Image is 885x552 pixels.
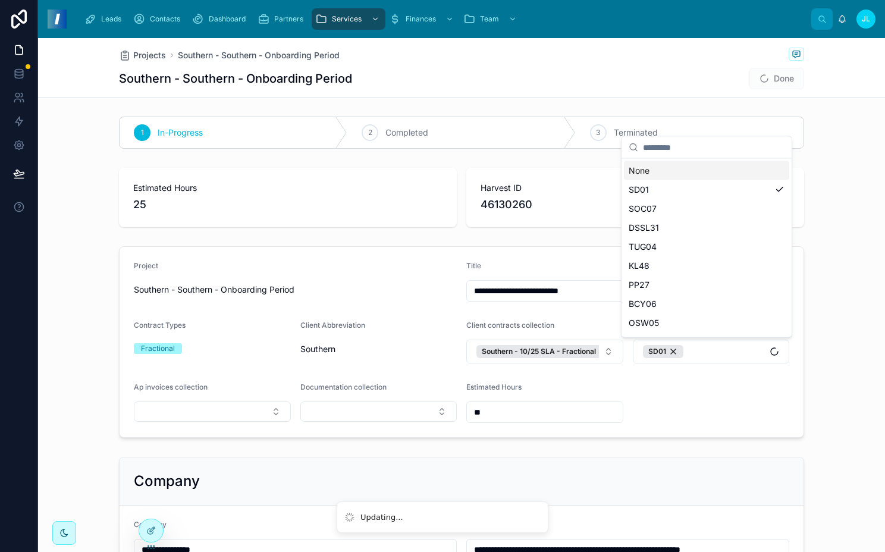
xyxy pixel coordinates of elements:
span: Terminated [614,127,658,139]
button: Unselect 391 [643,345,683,358]
span: SD01 [648,347,666,356]
span: 2 [368,128,372,137]
span: Documentation collection [300,382,387,391]
a: Projects [119,49,166,61]
h1: Southern - Southern - Onboarding Period [119,70,352,87]
span: Finances [406,14,436,24]
span: Southern [300,343,457,355]
a: Contacts [130,8,189,30]
span: SD01 [629,184,649,196]
span: Title [466,261,481,270]
span: BCY06 [629,298,657,310]
div: scrollable content [76,6,811,32]
span: Company [134,520,167,529]
span: Southern - 10/25 SLA - Fractional [482,347,596,356]
span: Harvest ID [481,182,790,194]
span: Dashboard [209,14,246,24]
a: Southern - Southern - Onboarding Period [178,49,340,61]
button: Select Button [633,340,790,363]
span: JL [862,14,870,24]
span: 25 [133,196,442,213]
div: None [624,161,789,180]
span: Contacts [150,14,180,24]
span: Projects [133,49,166,61]
a: Dashboard [189,8,254,30]
span: PP27 [629,279,649,291]
span: Completed [385,127,428,139]
button: Unselect 127 [476,345,613,358]
span: Contract Types [134,321,186,330]
span: Services [332,14,362,24]
a: Team [460,8,523,30]
span: Partners [274,14,303,24]
h2: Company [134,472,200,491]
span: Client contracts collection [466,321,554,330]
a: Services [312,8,385,30]
span: 46130260 [481,196,790,213]
span: 3 [596,128,600,137]
span: Project [134,261,158,270]
span: Leads [101,14,121,24]
a: Leads [81,8,130,30]
span: Ap invoices collection [134,382,208,391]
button: Select Button [466,340,623,363]
span: Estimated Hours [133,182,442,194]
img: App logo [48,10,67,29]
div: Updating... [360,512,403,523]
div: Fractional [141,343,175,354]
span: In-Progress [158,127,203,139]
div: Suggestions [622,159,792,337]
button: Select Button [300,402,457,422]
span: SOC06 [629,336,657,348]
a: Finances [385,8,460,30]
span: Client Abbreviation [300,321,365,330]
span: 1 [141,128,144,137]
span: Team [480,14,499,24]
span: TUG04 [629,241,657,253]
span: SOC07 [629,203,657,215]
span: Southern - Southern - Onboarding Period [134,284,457,296]
span: DSSL31 [629,222,659,234]
span: KL48 [629,260,649,272]
button: Select Button [134,402,291,422]
span: Estimated Hours [466,382,522,391]
a: Partners [254,8,312,30]
span: OSW05 [629,317,659,329]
